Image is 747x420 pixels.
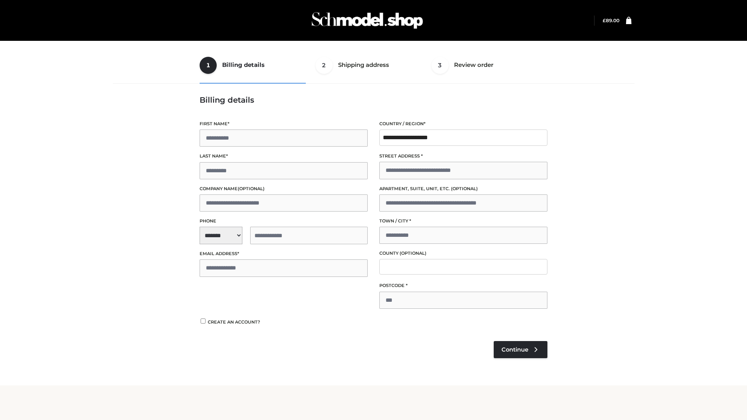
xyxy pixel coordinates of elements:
[494,341,547,358] a: Continue
[603,17,619,23] a: £89.00
[379,152,547,160] label: Street address
[379,250,547,257] label: County
[379,120,547,128] label: Country / Region
[603,17,606,23] span: £
[200,152,368,160] label: Last name
[200,120,368,128] label: First name
[200,95,547,105] h3: Billing details
[238,186,265,191] span: (optional)
[379,282,547,289] label: Postcode
[309,5,426,36] img: Schmodel Admin 964
[200,217,368,225] label: Phone
[451,186,478,191] span: (optional)
[603,17,619,23] bdi: 89.00
[502,346,528,353] span: Continue
[200,318,207,324] input: Create an account?
[379,217,547,225] label: Town / City
[208,319,260,325] span: Create an account?
[379,185,547,192] label: Apartment, suite, unit, etc.
[200,185,368,192] label: Company name
[200,250,368,257] label: Email address
[400,250,426,256] span: (optional)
